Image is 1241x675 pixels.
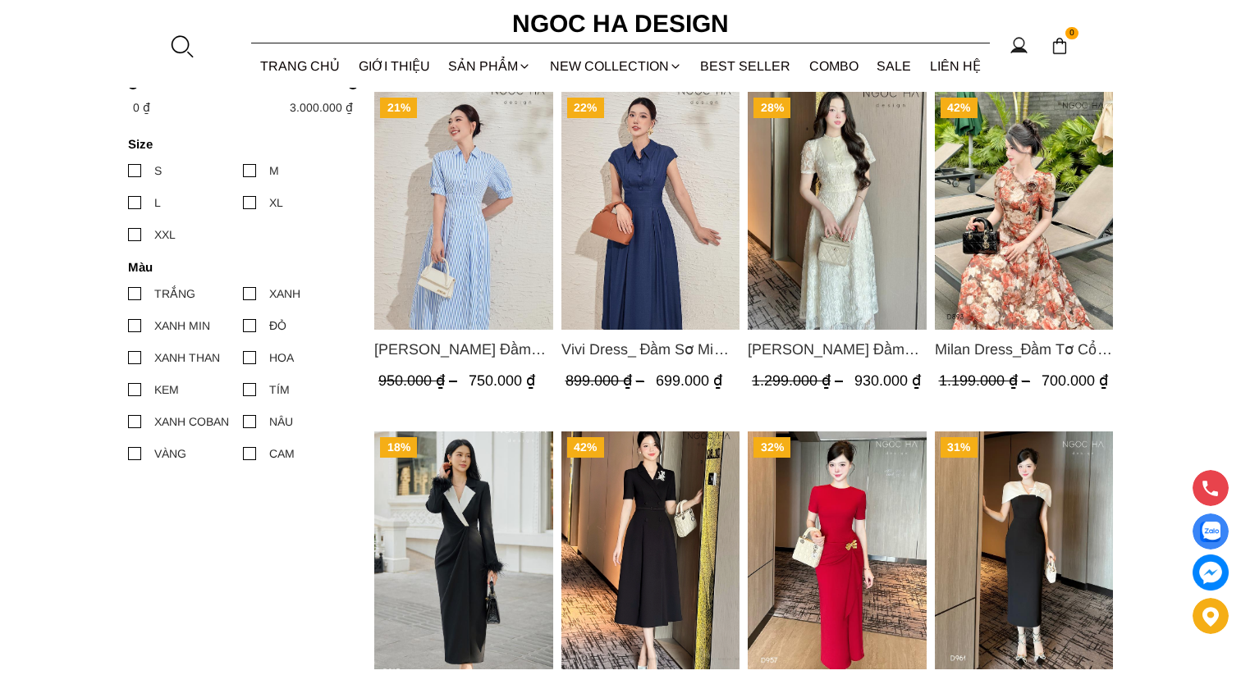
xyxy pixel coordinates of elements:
a: LIÊN HỆ [921,44,991,88]
div: XL [269,194,283,212]
a: Product image - Daria Dress_ Đầm Xếp Tùng Hông Gắn Tag Cài Kim Loại Màu Đỏ Cao Cấp D957 [748,431,927,668]
span: 699.000 ₫ [656,372,722,389]
span: 1.199.000 ₫ [939,372,1034,389]
div: HOA [269,349,294,367]
a: TRANG CHỦ [251,44,350,88]
a: Link to Vivi Dress_ Đầm Sơ Mi Rớt Vai Bò Lụa Màu Xanh D1000 [561,338,740,361]
div: XANH COBAN [154,413,229,431]
img: Milan Dress_Đầm Tơ Cổ Tròn Đính Hoa, Tùng Xếp Ly D893 [935,92,1114,330]
div: CAM [269,445,295,463]
div: XXL [154,226,176,244]
a: GIỚI THIỆU [350,44,440,88]
div: KEM [154,381,179,399]
span: Vivi Dress_ Đầm Sơ Mi Rớt Vai Bò Lụa Màu Xanh D1000 [561,338,740,361]
div: L [154,194,161,212]
img: Celine Dress_ Đầm Vest Phối Cổ Mix Lông Cửa Tay D967 [374,431,553,668]
a: NEW COLLECTION [541,44,692,88]
a: messenger [1193,554,1229,591]
div: ĐỎ [269,317,286,335]
span: [PERSON_NAME] Đầm Tơ Dệt Hoa Hồng Màu Kem D989 [748,338,927,361]
a: SALE [868,44,921,88]
a: Product image - Celine Dress_ Đầm Vest Phối Cổ Mix Lông Cửa Tay D967 [374,431,553,668]
div: XANH THAN [154,349,220,367]
div: S [154,162,162,180]
a: Product image - Vivi Dress_ Đầm Sơ Mi Rớt Vai Bò Lụa Màu Xanh D1000 [561,92,740,330]
h4: Size [128,137,347,151]
a: BEST SELLER [691,44,800,88]
div: TRẮNG [154,285,195,303]
a: Link to Milan Dress_Đầm Tơ Cổ Tròn Đính Hoa, Tùng Xếp Ly D893 [935,338,1114,361]
a: Display image [1193,513,1229,550]
a: Link to Valerie Dress_ Đầm Sơ Mi Kẻ Sọc Xanh D1001 [374,338,553,361]
a: Product image - Irene Dress - Đầm Vest Dáng Xòe Kèm Đai D713 [561,431,740,668]
span: 1.299.000 ₫ [752,372,847,389]
div: TÍM [269,381,290,399]
img: Irene Dress - Đầm Vest Dáng Xòe Kèm Đai D713 [561,431,740,668]
span: 0 [1065,27,1078,40]
div: M [269,162,279,180]
span: 750.000 ₫ [469,372,535,389]
div: NÂU [269,413,293,431]
a: Product image - Valerie Dress_ Đầm Sơ Mi Kẻ Sọc Xanh D1001 [374,92,553,330]
img: Vivi Dress_ Đầm Sơ Mi Rớt Vai Bò Lụa Màu Xanh D1000 [561,92,740,330]
div: VÀNG [154,445,186,463]
span: 0 ₫ [133,101,150,114]
span: 930.000 ₫ [854,372,921,389]
span: 3.000.000 ₫ [290,101,353,114]
div: XANH MIN [154,317,210,335]
div: XANH [269,285,300,303]
span: 899.000 ₫ [566,372,648,389]
img: Display image [1200,522,1220,542]
h4: Màu [128,260,347,274]
span: 950.000 ₫ [378,372,461,389]
img: img-CART-ICON-ksit0nf1 [1051,37,1069,55]
div: SẢN PHẨM [439,44,541,88]
a: Product image - Mia Dress_ Đầm Tơ Dệt Hoa Hồng Màu Kem D989 [748,92,927,330]
span: Milan Dress_Đầm Tơ Cổ Tròn [PERSON_NAME], Tùng Xếp Ly D893 [935,338,1114,361]
span: 700.000 ₫ [1042,372,1108,389]
img: Daria Dress_ Đầm Xếp Tùng Hông Gắn Tag Cài Kim Loại Màu Đỏ Cao Cấp D957 [748,431,927,668]
a: Product image - Milan Dress_Đầm Tơ Cổ Tròn Đính Hoa, Tùng Xếp Ly D893 [935,92,1114,330]
a: Ngoc Ha Design [497,4,744,43]
a: Combo [800,44,868,88]
img: Valerie Dress_ Đầm Sơ Mi Kẻ Sọc Xanh D1001 [374,92,553,330]
img: Mia Dress_ Đầm Tơ Dệt Hoa Hồng Màu Kem D989 [748,92,927,330]
img: Belle Dress_ Đầm Bút Chì Đen Phối Choàng Vai May Ly Màu Trắng Kèm Hoa D961 [935,431,1114,668]
a: Link to Mia Dress_ Đầm Tơ Dệt Hoa Hồng Màu Kem D989 [748,338,927,361]
span: [PERSON_NAME] Đầm Sơ Mi Kẻ Sọc Xanh D1001 [374,338,553,361]
a: Product image - Belle Dress_ Đầm Bút Chì Đen Phối Choàng Vai May Ly Màu Trắng Kèm Hoa D961 [935,431,1114,668]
